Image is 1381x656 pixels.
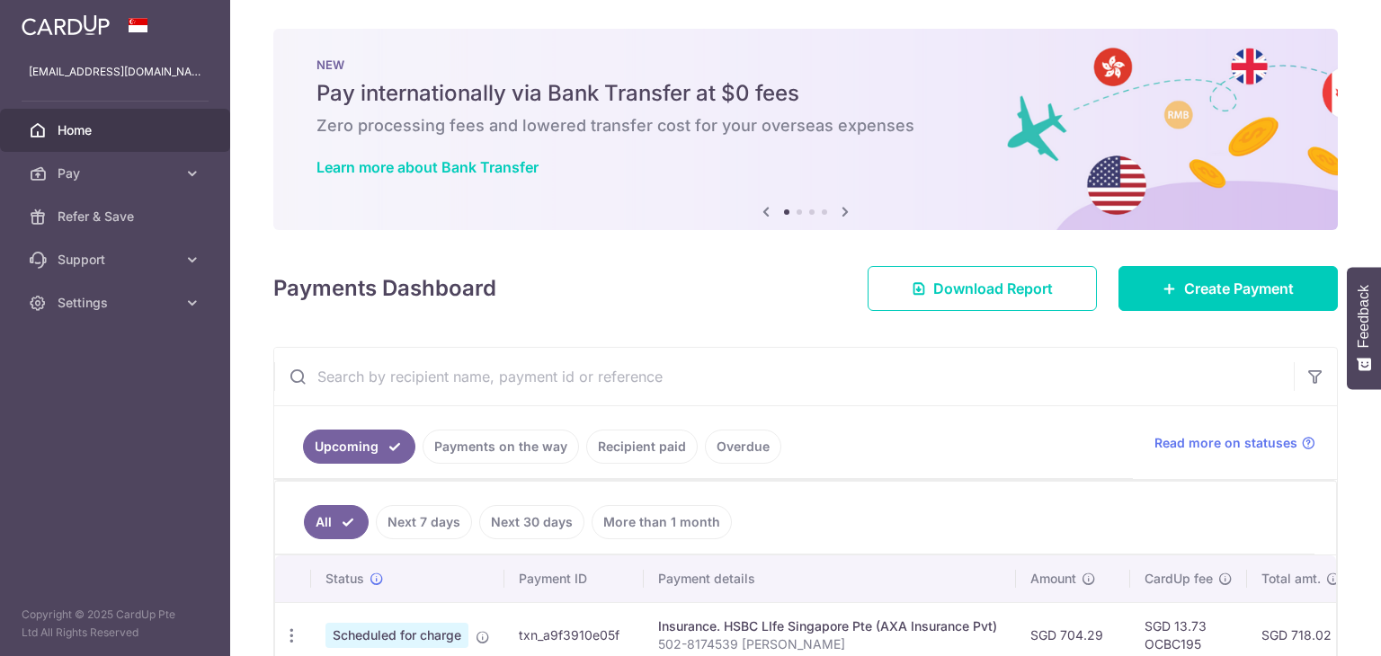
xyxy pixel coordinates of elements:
a: Read more on statuses [1154,434,1315,452]
a: More than 1 month [592,505,732,539]
a: Download Report [868,266,1097,311]
a: Overdue [705,430,781,464]
span: Download Report [933,278,1053,299]
a: Next 7 days [376,505,472,539]
span: Feedback [1356,285,1372,348]
h4: Payments Dashboard [273,272,496,305]
input: Search by recipient name, payment id or reference [274,348,1294,405]
a: All [304,505,369,539]
button: Feedback - Show survey [1347,267,1381,389]
img: Bank transfer banner [273,29,1338,230]
a: Upcoming [303,430,415,464]
span: Home [58,121,176,139]
span: CardUp fee [1145,570,1213,588]
span: Refer & Save [58,208,176,226]
span: Read more on statuses [1154,434,1297,452]
a: Create Payment [1118,266,1338,311]
h5: Pay internationally via Bank Transfer at $0 fees [316,79,1295,108]
a: Recipient paid [586,430,698,464]
span: Settings [58,294,176,312]
th: Payment ID [504,555,644,602]
span: Scheduled for charge [325,623,468,648]
div: Insurance. HSBC LIfe Singapore Pte (AXA Insurance Pvt) [658,617,1002,635]
p: NEW [316,58,1295,72]
span: Create Payment [1184,278,1294,299]
h6: Zero processing fees and lowered transfer cost for your overseas expenses [316,115,1295,137]
span: Status [325,570,364,588]
span: Amount [1030,570,1076,588]
span: Total amt. [1261,570,1321,588]
span: Pay [58,164,176,182]
a: Payments on the way [423,430,579,464]
a: Learn more about Bank Transfer [316,158,539,176]
span: Support [58,251,176,269]
th: Payment details [644,555,1016,602]
p: [EMAIL_ADDRESS][DOMAIN_NAME] [29,63,201,81]
a: Next 30 days [479,505,584,539]
img: CardUp [22,14,110,36]
p: 502-8174539 [PERSON_NAME] [658,635,1002,653]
